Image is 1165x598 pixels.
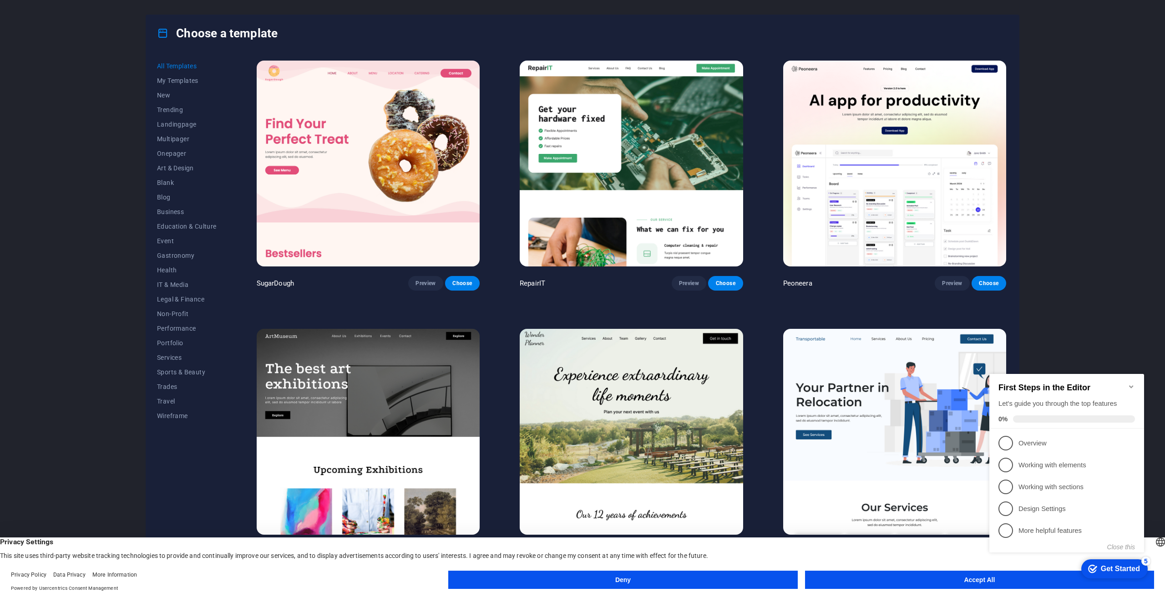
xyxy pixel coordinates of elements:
[115,203,154,211] div: Get Started
[13,53,27,61] span: 0%
[96,197,162,216] div: Get Started 5 items remaining, 0% complete
[157,161,217,175] button: Art & Design
[33,164,142,174] p: More helpful features
[979,280,999,287] span: Choose
[520,61,743,266] img: RepairIT
[715,280,735,287] span: Choose
[157,365,217,379] button: Sports & Beauty
[157,204,217,219] button: Business
[157,248,217,263] button: Gastronomy
[4,136,158,158] li: Design Settings
[157,179,217,186] span: Blank
[157,73,217,88] button: My Templates
[4,92,158,114] li: Working with elements
[157,354,217,361] span: Services
[783,61,1006,266] img: Peoneera
[972,276,1006,291] button: Choose
[157,252,217,259] span: Gastronomy
[157,150,217,157] span: Onepager
[408,276,443,291] button: Preview
[157,92,217,99] span: New
[156,194,165,204] div: 5
[157,234,217,248] button: Event
[157,208,217,215] span: Business
[157,146,217,161] button: Onepager
[4,114,158,136] li: Working with sections
[157,132,217,146] button: Multipager
[520,279,545,288] p: RepairIT
[4,70,158,92] li: Overview
[157,307,217,321] button: Non-Profit
[4,158,158,179] li: More helpful features
[122,181,149,189] button: Close this
[445,276,480,291] button: Choose
[708,276,743,291] button: Choose
[157,88,217,102] button: New
[33,142,142,152] p: Design Settings
[157,62,217,70] span: All Templates
[783,329,1006,535] img: Transportable
[157,292,217,307] button: Legal & Finance
[452,280,472,287] span: Choose
[257,279,294,288] p: SugarDough
[783,279,812,288] p: Peoneera
[157,121,217,128] span: Landingpage
[33,77,142,86] p: Overview
[142,21,149,28] div: Minimize checklist
[157,190,217,204] button: Blog
[157,296,217,303] span: Legal & Finance
[935,276,969,291] button: Preview
[13,37,149,46] div: Let's guide you through the top features
[157,325,217,332] span: Performance
[157,175,217,190] button: Blank
[157,339,217,347] span: Portfolio
[257,61,480,266] img: SugarDough
[672,276,706,291] button: Preview
[157,164,217,172] span: Art & Design
[157,412,217,419] span: Wireframe
[33,120,142,130] p: Working with sections
[157,263,217,277] button: Health
[942,280,962,287] span: Preview
[157,321,217,336] button: Performance
[157,77,217,84] span: My Templates
[157,350,217,365] button: Services
[520,329,743,535] img: Wonder Planner
[157,26,278,41] h4: Choose a template
[157,194,217,201] span: Blog
[157,135,217,143] span: Multipager
[33,98,142,108] p: Working with elements
[157,266,217,274] span: Health
[157,117,217,132] button: Landingpage
[157,379,217,394] button: Trades
[157,59,217,73] button: All Templates
[13,21,149,31] h2: First Steps in the Editor
[157,277,217,292] button: IT & Media
[679,280,699,287] span: Preview
[157,398,217,405] span: Travel
[157,223,217,230] span: Education & Culture
[157,281,217,288] span: IT & Media
[157,383,217,390] span: Trades
[157,409,217,423] button: Wireframe
[157,219,217,234] button: Education & Culture
[157,394,217,409] button: Travel
[157,336,217,350] button: Portfolio
[415,280,436,287] span: Preview
[257,329,480,535] img: Art Museum
[157,102,217,117] button: Trending
[157,310,217,317] span: Non-Profit
[157,237,217,245] span: Event
[157,106,217,113] span: Trending
[157,368,217,376] span: Sports & Beauty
